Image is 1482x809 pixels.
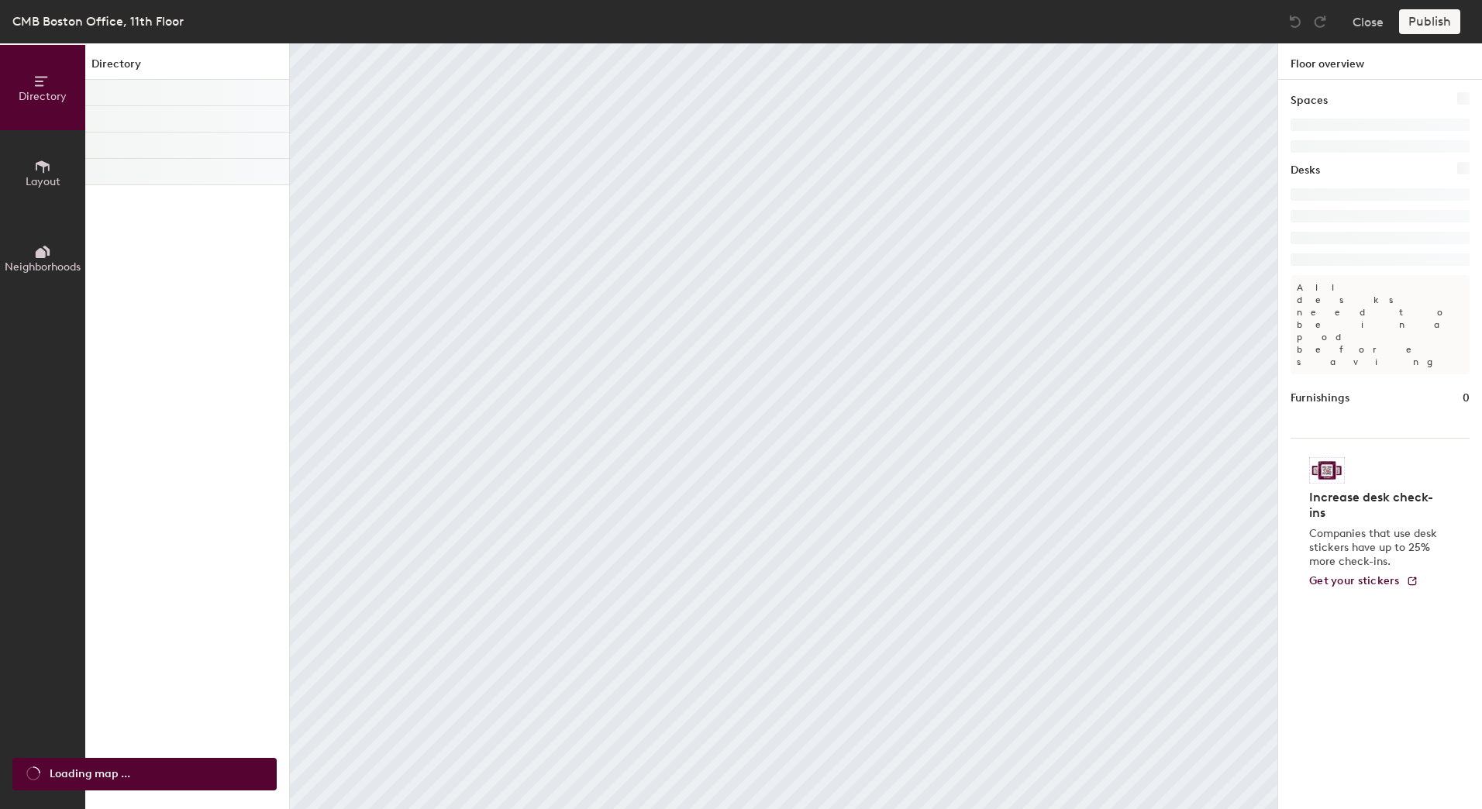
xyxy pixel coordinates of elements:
h1: 0 [1463,390,1470,407]
a: Get your stickers [1309,575,1418,588]
button: Close [1353,9,1384,34]
img: Sticker logo [1309,457,1345,484]
h4: Increase desk check-ins [1309,490,1442,521]
h1: Spaces [1291,92,1328,109]
span: Loading map ... [50,766,130,783]
span: Layout [26,175,60,188]
p: Companies that use desk stickers have up to 25% more check-ins. [1309,527,1442,569]
img: Redo [1312,14,1328,29]
span: Directory [19,90,67,103]
h1: Desks [1291,162,1320,179]
img: Undo [1287,14,1303,29]
span: Neighborhoods [5,260,81,274]
h1: Floor overview [1278,43,1482,80]
p: All desks need to be in a pod before saving [1291,275,1470,374]
div: CMB Boston Office, 11th Floor [12,12,184,31]
h1: Directory [85,56,289,80]
span: Get your stickers [1309,574,1400,587]
canvas: Map [290,43,1277,809]
h1: Furnishings [1291,390,1349,407]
